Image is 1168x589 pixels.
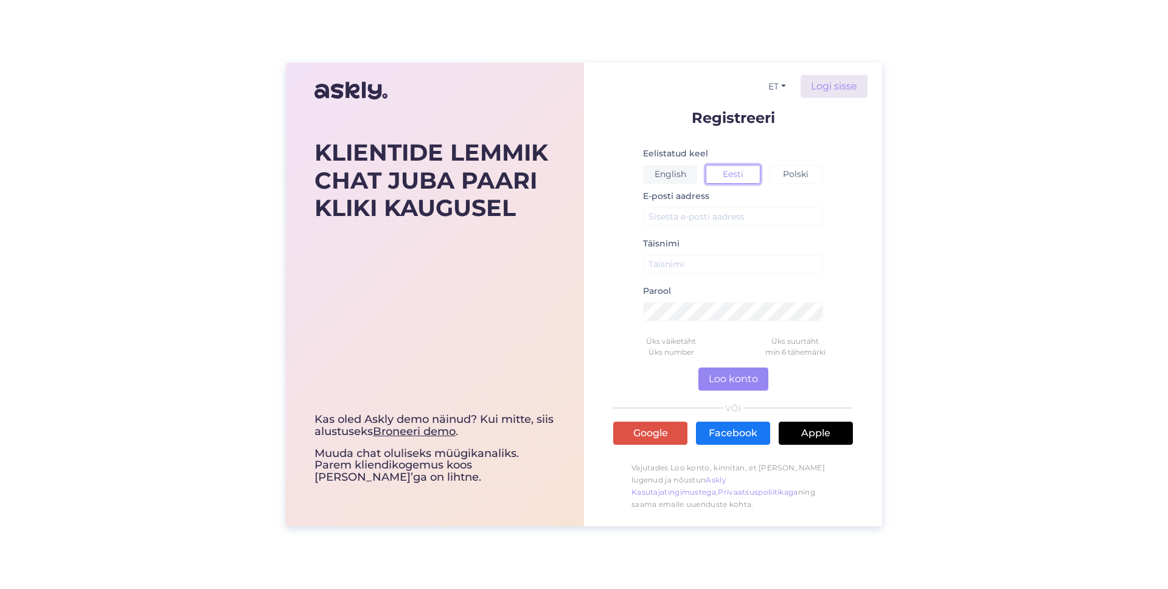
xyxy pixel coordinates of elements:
[613,422,687,445] a: Google
[643,190,709,203] label: E-posti aadress
[643,165,697,184] button: English
[315,414,555,484] div: Muuda chat oluliseks müügikanaliks. Parem kliendikogemus koos [PERSON_NAME]’ga on lihtne.
[613,110,853,125] p: Registreeri
[315,139,555,222] div: KLIENTIDE LEMMIK CHAT JUBA PAARI KLIKI KAUGUSEL
[706,165,760,184] button: Eesti
[643,285,671,298] label: Parool
[779,422,853,445] a: Apple
[718,487,798,497] a: Privaatsuspoliitikaga
[801,75,867,98] a: Logi sisse
[643,207,823,226] input: Sisesta e-posti aadress
[609,336,733,347] div: Üks väiketäht
[373,425,456,438] a: Broneeri demo
[769,165,823,184] button: Polski
[315,414,555,438] div: Kas oled Askly demo näinud? Kui mitte, siis alustuseks .
[315,76,388,105] img: Askly
[733,336,857,347] div: Üks suurtäht
[733,347,857,358] div: min 6 tähemärki
[696,422,770,445] a: Facebook
[643,255,823,274] input: Täisnimi
[723,404,743,413] span: VÕI
[643,147,708,160] label: Eelistatud keel
[613,456,853,517] p: Vajutades Loo konto, kinnitan, et [PERSON_NAME] lugenud ja nõustun , ning saama emaile uuenduste ...
[643,237,680,250] label: Täisnimi
[609,347,733,358] div: Üks number
[763,78,791,96] button: ET
[698,368,768,391] button: Loo konto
